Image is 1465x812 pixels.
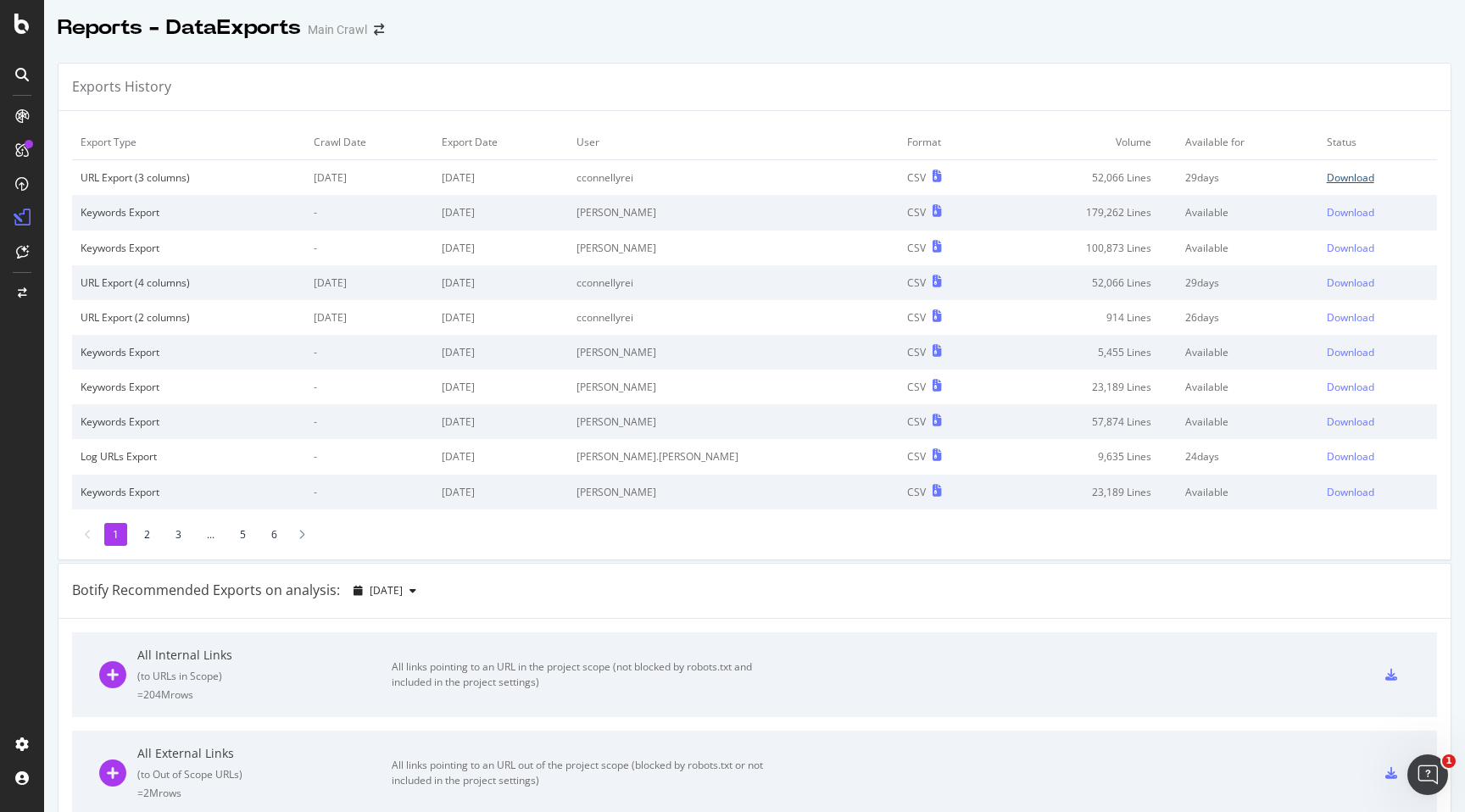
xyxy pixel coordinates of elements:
[72,77,171,97] div: Exports History
[994,370,1177,404] td: 23,189 Lines
[994,125,1177,160] td: Volume
[1177,160,1317,196] td: 29 days
[1327,380,1374,394] div: Download
[137,786,392,800] div: = 2M rows
[72,581,340,600] div: Botify Recommended Exports on analysis:
[137,669,392,683] div: ( to URLs in Scope )
[1327,414,1429,429] a: Download
[263,523,286,546] li: 6
[1327,275,1374,290] div: Download
[81,205,297,220] div: Keywords Export
[907,275,926,290] div: CSV
[568,300,899,335] td: cconnellyrei
[433,125,568,160] td: Export Date
[1327,380,1429,394] a: Download
[305,335,433,370] td: -
[136,523,159,546] li: 2
[392,659,773,690] div: All links pointing to an URL in the project scope (not blocked by robots.txt and included in the ...
[1407,754,1448,795] iframe: Intercom live chat
[81,380,297,394] div: Keywords Export
[1327,449,1429,464] a: Download
[568,195,899,230] td: [PERSON_NAME]
[994,335,1177,370] td: 5,455 Lines
[1327,170,1429,185] a: Download
[81,170,297,185] div: URL Export (3 columns)
[305,370,433,404] td: -
[1177,125,1317,160] td: Available for
[1327,241,1374,255] div: Download
[305,475,433,509] td: -
[392,758,773,788] div: All links pointing to an URL out of the project scope (blocked by robots.txt or not included in t...
[907,449,926,464] div: CSV
[994,160,1177,196] td: 52,066 Lines
[994,195,1177,230] td: 179,262 Lines
[1327,205,1374,220] div: Download
[1177,265,1317,300] td: 29 days
[1177,300,1317,335] td: 26 days
[1327,205,1429,220] a: Download
[1327,414,1374,429] div: Download
[899,125,994,160] td: Format
[1185,241,1309,255] div: Available
[58,14,301,42] div: Reports - DataExports
[433,439,568,474] td: [DATE]
[1185,345,1309,359] div: Available
[1442,754,1456,768] span: 1
[1327,170,1374,185] div: Download
[198,523,223,546] li: ...
[305,195,433,230] td: -
[568,265,899,300] td: cconnellyrei
[1185,205,1309,220] div: Available
[137,687,392,702] div: = 204M rows
[81,275,297,290] div: URL Export (4 columns)
[308,21,367,38] div: Main Crawl
[1318,125,1437,160] td: Status
[1327,345,1374,359] div: Download
[994,404,1177,439] td: 57,874 Lines
[137,745,392,762] div: All External Links
[1327,275,1429,290] a: Download
[305,160,433,196] td: [DATE]
[81,449,297,464] div: Log URLs Export
[167,523,190,546] li: 3
[994,475,1177,509] td: 23,189 Lines
[907,241,926,255] div: CSV
[370,583,403,598] span: 2025 Sep. 8th
[1185,380,1309,394] div: Available
[433,300,568,335] td: [DATE]
[568,439,899,474] td: [PERSON_NAME].[PERSON_NAME]
[433,195,568,230] td: [DATE]
[81,485,297,499] div: Keywords Export
[305,265,433,300] td: [DATE]
[568,231,899,265] td: [PERSON_NAME]
[568,160,899,196] td: cconnellyrei
[433,160,568,196] td: [DATE]
[907,345,926,359] div: CSV
[104,523,127,546] li: 1
[305,231,433,265] td: -
[907,310,926,325] div: CSV
[568,125,899,160] td: User
[81,241,297,255] div: Keywords Export
[305,439,433,474] td: -
[994,231,1177,265] td: 100,873 Lines
[568,335,899,370] td: [PERSON_NAME]
[907,170,926,185] div: CSV
[374,24,384,36] div: arrow-right-arrow-left
[1327,485,1429,499] a: Download
[568,404,899,439] td: [PERSON_NAME]
[81,345,297,359] div: Keywords Export
[305,300,433,335] td: [DATE]
[305,404,433,439] td: -
[907,380,926,394] div: CSV
[994,300,1177,335] td: 914 Lines
[907,414,926,429] div: CSV
[433,335,568,370] td: [DATE]
[907,205,926,220] div: CSV
[1185,485,1309,499] div: Available
[568,475,899,509] td: [PERSON_NAME]
[137,767,392,781] div: ( to Out of Scope URLs )
[1327,310,1429,325] a: Download
[1327,241,1429,255] a: Download
[231,523,254,546] li: 5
